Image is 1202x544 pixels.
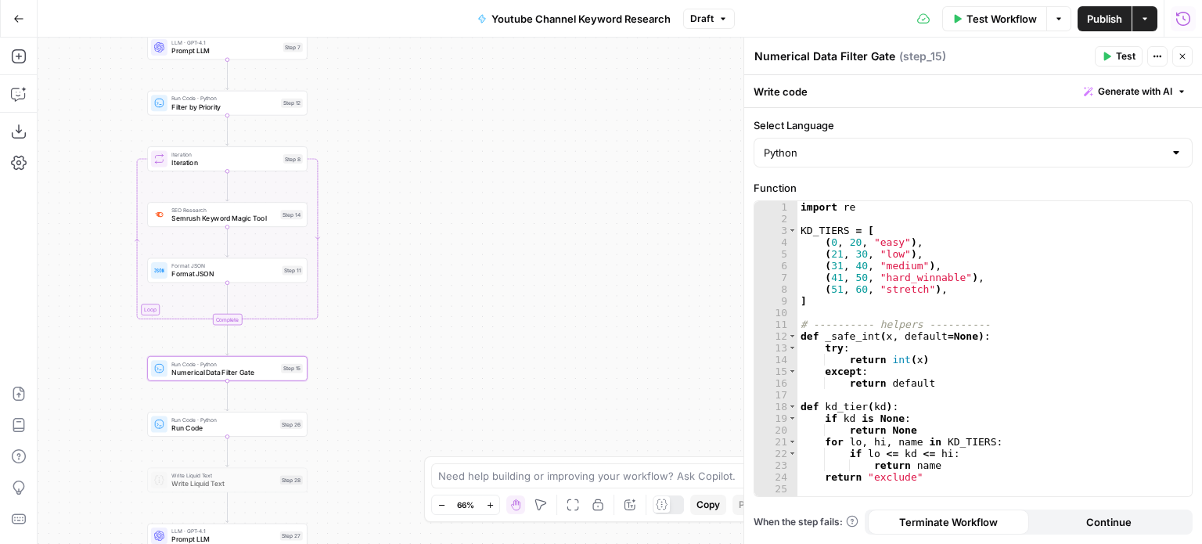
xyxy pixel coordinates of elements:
span: Youtube Channel Keyword Research [491,11,671,27]
div: LoopIterationIterationStep 8 [147,146,308,171]
span: Write Liquid Text [171,478,275,488]
div: Step 8 [283,154,303,164]
div: 16 [754,377,797,389]
div: Complete [213,314,243,326]
div: Run Code · PythonRun CodeStep 26 [147,412,308,437]
div: Step 27 [280,531,303,541]
div: Write Liquid TextWrite Liquid TextStep 28 [147,467,308,492]
input: Python [764,145,1164,160]
button: Publish [1078,6,1132,31]
div: 8 [754,283,797,295]
button: Generate with AI [1078,81,1193,102]
div: 13 [754,342,797,354]
div: 26 [754,495,797,506]
span: LLM · GPT-4.1 [171,527,275,535]
div: 9 [754,295,797,307]
g: Edge from step_14 to step_11 [226,227,229,258]
div: Run Code · PythonFilter by PriorityStep 12 [147,91,308,116]
img: 8a3tdog8tf0qdwwcclgyu02y995m [154,210,164,220]
textarea: Numerical Data Filter Gate [754,49,895,64]
span: Draft [690,12,714,26]
g: Edge from step_8 to step_14 [226,171,229,202]
div: SEO ResearchSemrush Keyword Magic ToolStep 14 [147,202,308,227]
span: Run Code · Python [171,416,275,424]
span: Continue [1086,514,1132,530]
button: Copy [690,495,726,515]
div: Step 7 [283,43,303,52]
span: Copy [696,498,720,512]
button: Test [1095,46,1143,67]
label: Function [754,180,1193,196]
div: 25 [754,483,797,495]
span: Format JSON [171,261,278,270]
div: 2 [754,213,797,225]
span: Toggle code folding, rows 21 through 23 [788,436,797,448]
span: Toggle code folding, rows 22 through 23 [788,448,797,459]
div: Complete [147,314,308,326]
div: 21 [754,436,797,448]
g: Edge from step_15 to step_26 [226,380,229,411]
span: Toggle code folding, rows 19 through 20 [788,413,797,424]
span: Format JSON [171,268,278,279]
span: Iteration [171,150,279,159]
span: Toggle code folding, rows 13 through 14 [788,342,797,354]
span: Filter by Priority [171,102,277,112]
div: 6 [754,260,797,272]
div: Step 12 [281,99,303,108]
span: Publish [1087,11,1122,27]
span: LLM · GPT-4.1 [171,38,279,47]
div: 18 [754,401,797,413]
div: LLM · GPT-4.1Prompt LLMStep 7 [147,35,308,60]
g: Edge from step_26 to step_28 [226,437,229,467]
div: 19 [754,413,797,424]
g: Edge from step_7 to step_12 [226,59,229,90]
span: Run Code · Python [171,94,277,103]
span: Toggle code folding, rows 18 through 24 [788,401,797,413]
span: ( step_15 ) [899,49,946,64]
label: Select Language [754,117,1193,133]
div: 20 [754,424,797,436]
div: Write code [744,75,1202,107]
g: Edge from step_28 to step_27 [226,492,229,523]
span: Toggle code folding, rows 15 through 16 [788,366,797,377]
button: Continue [1029,510,1190,535]
div: Step 14 [280,210,302,219]
span: Toggle code folding, rows 3 through 9 [788,225,797,236]
div: 14 [754,354,797,366]
span: Prompt LLM [171,45,279,56]
span: Run Code [171,423,275,433]
div: 5 [754,248,797,260]
div: Format JSONFormat JSONStep 11 [147,258,308,283]
span: Write Liquid Text [171,471,275,480]
span: Numerical Data Filter Gate [171,367,277,377]
span: Toggle code folding, rows 12 through 16 [788,330,797,342]
span: 66% [457,499,474,511]
div: 23 [754,459,797,471]
div: 1 [754,201,797,213]
div: Step 26 [280,420,303,429]
div: 15 [754,366,797,377]
div: 24 [754,471,797,483]
span: Terminate Workflow [899,514,998,530]
button: Test Workflow [942,6,1046,31]
div: 4 [754,236,797,248]
span: Semrush Keyword Magic Tool [171,213,276,223]
span: Test Workflow [966,11,1037,27]
g: Edge from step_8-iteration-end to step_15 [226,325,229,355]
button: Draft [683,9,735,29]
div: 22 [754,448,797,459]
button: Paste [732,495,771,515]
div: 3 [754,225,797,236]
span: Run Code · Python [171,360,277,369]
button: Youtube Channel Keyword Research [468,6,680,31]
div: Step 15 [281,364,303,373]
div: Step 11 [282,266,302,276]
a: When the step fails: [754,515,858,529]
div: 12 [754,330,797,342]
div: 17 [754,389,797,401]
span: Iteration [171,157,279,168]
span: SEO Research [171,206,276,214]
div: 10 [754,307,797,319]
div: 11 [754,319,797,330]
